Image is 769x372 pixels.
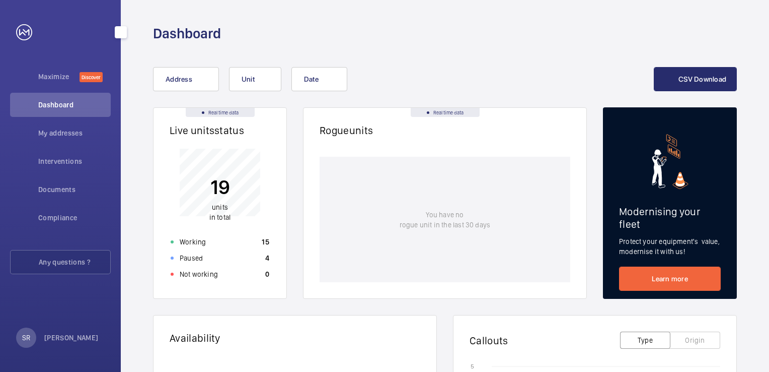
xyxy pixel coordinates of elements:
p: Protect your equipment's value, modernise it with us! [619,236,721,257]
span: units [349,124,390,137]
div: Real time data [186,108,255,117]
span: Unit [242,75,255,83]
button: Address [153,67,219,91]
span: Maximize [38,72,80,82]
span: Documents [38,184,111,195]
h2: Modernising your fleet [619,205,721,230]
p: in total [209,202,230,222]
a: Learn more [619,267,721,291]
span: CSV Download [678,75,726,83]
button: Date [291,67,347,91]
h2: Live units [170,124,260,137]
h2: Rogue [320,124,389,137]
p: 15 [262,237,269,247]
p: [PERSON_NAME] [44,333,99,343]
p: You have no rogue unit in the last 30 days [400,210,490,230]
button: Unit [229,67,281,91]
span: Any questions ? [39,257,110,267]
p: Working [180,237,206,247]
span: Interventions [38,156,111,166]
img: marketing-card.svg [652,134,688,189]
p: Not working [180,269,218,279]
span: units [212,203,228,211]
h2: Callouts [470,334,508,347]
p: Paused [180,253,203,263]
span: status [214,124,260,137]
p: 4 [265,253,269,263]
div: Real time data [411,108,480,117]
span: Discover [80,72,103,82]
span: Compliance [38,213,111,223]
text: 5 [471,363,474,370]
p: SR [22,333,30,343]
span: My addresses [38,128,111,138]
span: Address [166,75,192,83]
p: 0 [265,269,269,279]
h1: Dashboard [153,24,221,43]
span: Date [304,75,319,83]
button: CSV Download [654,67,737,91]
button: Origin [670,332,720,349]
h2: Availability [170,332,220,344]
span: Dashboard [38,100,111,110]
button: Type [620,332,670,349]
p: 19 [209,174,230,200]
